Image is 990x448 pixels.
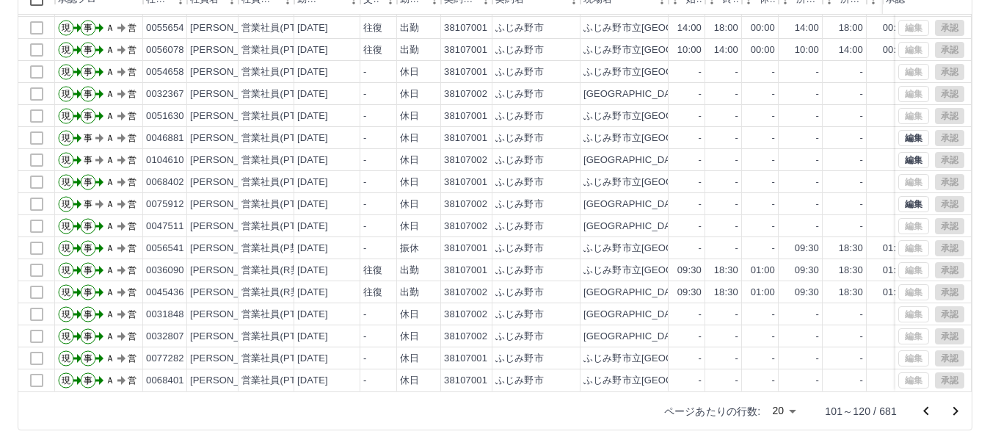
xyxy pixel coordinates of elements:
[190,242,270,256] div: [PERSON_NAME]
[241,286,313,300] div: 営業社員(R契約)
[495,43,544,57] div: ふじみ野市
[297,242,328,256] div: [DATE]
[400,286,419,300] div: 出勤
[699,109,702,123] div: -
[444,308,487,322] div: 38107002
[735,352,738,366] div: -
[816,131,819,145] div: -
[241,21,319,35] div: 営業社員(PT契約)
[860,65,863,79] div: -
[128,265,137,275] text: 営
[400,220,419,234] div: 休日
[444,87,487,101] div: 38107002
[816,109,819,123] div: -
[751,21,775,35] div: 00:00
[816,352,819,366] div: -
[735,131,738,145] div: -
[62,331,70,342] text: 現
[62,111,70,121] text: 現
[860,352,863,366] div: -
[772,65,775,79] div: -
[241,242,313,256] div: 営業社員(P契約)
[241,330,319,344] div: 営業社員(PT契約)
[772,220,775,234] div: -
[84,177,92,187] text: 事
[839,242,863,256] div: 18:30
[62,309,70,319] text: 現
[444,131,487,145] div: 38107001
[106,243,114,253] text: Ａ
[714,264,738,278] div: 18:30
[751,43,775,57] div: 00:00
[84,89,92,99] text: 事
[241,198,319,212] div: 営業社員(PT契約)
[62,89,70,99] text: 現
[898,130,929,146] button: 編集
[795,21,819,35] div: 14:00
[106,45,114,55] text: Ａ
[860,131,863,145] div: -
[84,353,92,364] text: 事
[62,353,70,364] text: 現
[816,330,819,344] div: -
[146,176,184,189] div: 0068402
[84,45,92,55] text: 事
[839,21,863,35] div: 18:00
[62,221,70,231] text: 現
[106,23,114,33] text: Ａ
[84,67,92,77] text: 事
[84,331,92,342] text: 事
[583,21,743,35] div: ふじみ野市立[GEOGRAPHIC_DATA]
[444,352,487,366] div: 38107001
[444,109,487,123] div: 38107001
[495,176,544,189] div: ふじみ野市
[898,196,929,212] button: 編集
[795,286,819,300] div: 09:30
[297,43,328,57] div: [DATE]
[363,264,382,278] div: 往復
[106,67,114,77] text: Ａ
[106,111,114,121] text: Ａ
[400,176,419,189] div: 休日
[363,220,366,234] div: -
[583,87,685,101] div: [GEOGRAPHIC_DATA]
[128,243,137,253] text: 営
[84,133,92,143] text: 事
[62,265,70,275] text: 現
[84,199,92,209] text: 事
[699,330,702,344] div: -
[735,65,738,79] div: -
[735,220,738,234] div: -
[62,133,70,143] text: 現
[297,198,328,212] div: [DATE]
[146,220,184,234] div: 0047511
[128,67,137,77] text: 営
[772,198,775,212] div: -
[146,374,184,388] div: 0068401
[400,65,419,79] div: 休日
[106,89,114,99] text: Ａ
[106,221,114,231] text: Ａ
[297,131,328,145] div: [DATE]
[444,153,487,167] div: 38107002
[241,65,319,79] div: 営業社員(PT契約)
[106,133,114,143] text: Ａ
[860,308,863,322] div: -
[190,352,270,366] div: [PERSON_NAME]
[495,198,544,212] div: ふじみ野市
[699,352,702,366] div: -
[400,87,419,101] div: 休日
[883,21,907,35] div: 00:00
[128,89,137,99] text: 営
[400,43,419,57] div: 出勤
[146,352,184,366] div: 0077282
[860,330,863,344] div: -
[363,87,366,101] div: -
[297,176,328,189] div: [DATE]
[363,352,366,366] div: -
[495,242,544,256] div: ふじみ野市
[128,221,137,231] text: 営
[297,352,328,366] div: [DATE]
[128,287,137,297] text: 営
[128,353,137,364] text: 営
